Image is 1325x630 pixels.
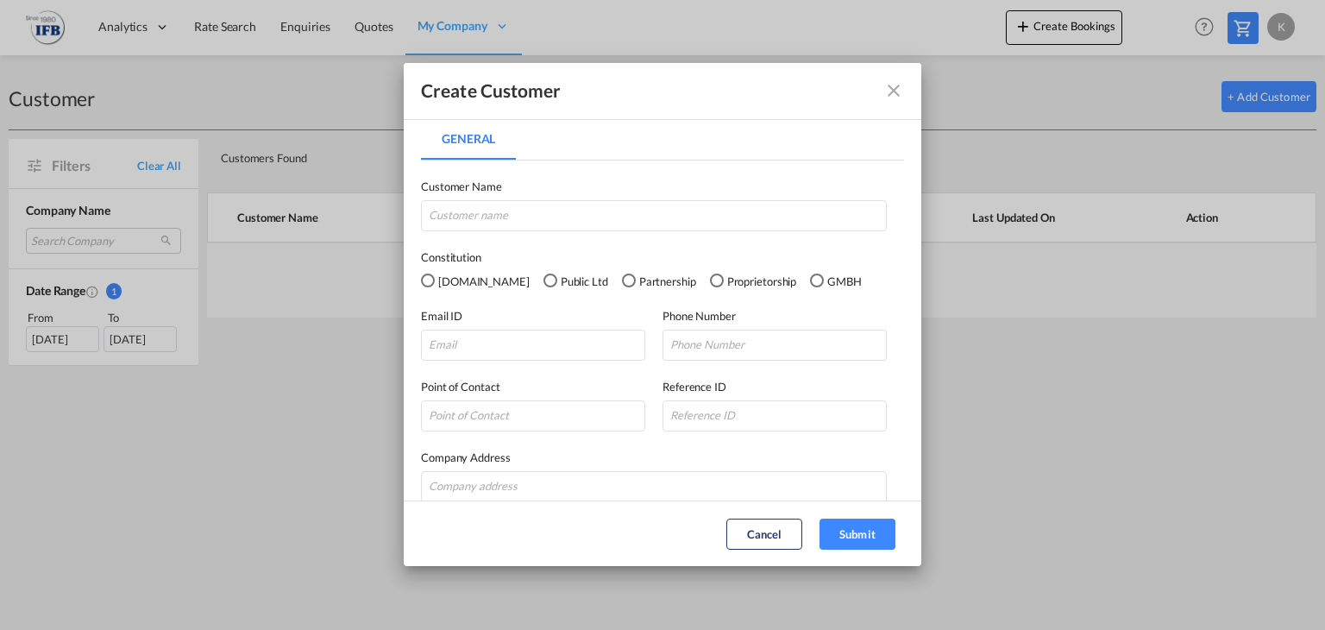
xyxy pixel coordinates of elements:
[421,178,887,195] label: Customer Name
[421,79,562,102] div: Create Customer
[421,449,887,466] label: Company Address
[421,249,904,266] label: Constitution
[819,519,895,550] button: Submit
[404,63,921,566] md-dialog: General General ...
[876,73,911,108] button: icon-close fg-AAA8AD
[421,118,516,160] md-tab-item: General
[421,330,645,361] input: Email
[622,271,696,290] md-radio-button: Partnership
[710,271,797,290] md-radio-button: Proprietorship
[543,271,608,290] md-radio-button: Public Ltd
[810,271,862,290] md-radio-button: GMBH
[421,471,887,502] input: Company address
[421,378,645,395] label: Point of Contact
[421,307,645,324] label: Email ID
[421,118,533,160] md-pagination-wrapper: Use the left and right arrow keys to navigate between tabs
[662,378,887,395] label: Reference ID
[883,80,904,101] md-icon: icon-close fg-AAA8AD
[662,307,887,324] label: Phone Number
[421,200,887,231] input: Customer name
[662,330,887,361] input: Phone Number
[421,271,530,290] md-radio-button: Pvt.Ltd
[726,519,802,550] button: Cancel
[662,400,887,432] input: Reference ID
[421,400,645,432] input: Point of Contact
